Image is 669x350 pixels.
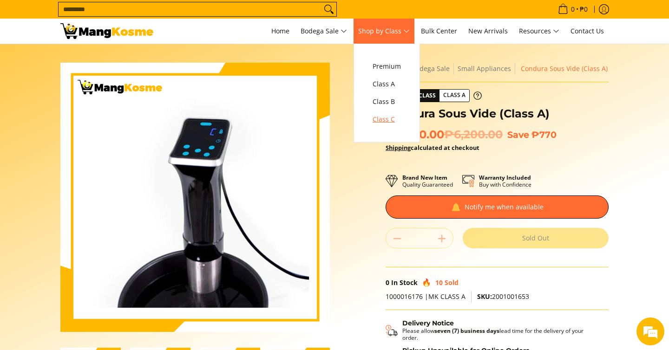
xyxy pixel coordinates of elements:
span: Home [271,26,289,35]
strong: Warranty Included [479,174,531,181]
div: Minimize live chat window [152,5,175,27]
button: Shipping & Delivery [386,319,599,342]
span: Shop by Class [358,26,410,37]
strong: calculated at checkout [386,143,479,152]
span: ₱5,430.00 [386,128,503,142]
span: • [555,4,590,14]
span: 10 [435,278,443,287]
span: ₱0 [578,6,589,13]
span: In Stock [391,278,418,287]
span: ₱770 [531,129,557,140]
a: Shipping [386,143,411,152]
img: Condura Sous Vide (Stainless) - Pamasko Sale l Mang Kosme [60,23,153,39]
a: Resources [514,19,564,44]
span: Class B [373,96,401,108]
span: 1000016176 |MK CLASS A [386,292,466,301]
span: Class A [373,78,401,90]
span: New Arrivals [468,26,508,35]
span: Condura Sous Vide (Class A) [521,64,608,73]
a: Home [267,19,294,44]
span: We're online! [54,117,128,211]
p: Buy with Confidence [479,174,531,188]
nav: Breadcrumbs [386,63,609,75]
a: Bodega Sale [296,19,352,44]
span: 2001001653 [477,292,529,301]
span: 0 [386,278,389,287]
span: Resources [519,26,559,37]
strong: Brand New Item [402,174,447,181]
a: Small Appliances [458,64,511,73]
span: SKU: [477,292,492,301]
strong: Delivery Notice [402,319,454,327]
a: Class B [368,93,406,110]
del: ₱6,200.00 [444,128,503,142]
span: Bulk Center [421,26,457,35]
div: Chat with us now [48,52,156,64]
p: Please allow lead time for the delivery of your order. [402,327,599,341]
a: Bulk Center [416,19,462,44]
a: Class C [368,110,406,128]
strong: seven (7) business days [434,327,499,335]
span: Class A [439,90,469,101]
a: Contact Us [566,19,609,44]
h1: Condura Sous Vide (Class A) [386,107,609,121]
textarea: Type your message and hit 'Enter' [5,253,177,286]
button: Search [321,2,336,16]
span: Save [507,129,529,140]
a: Premium [368,58,406,75]
span: Sold [445,278,459,287]
a: Shop by Class [354,19,414,44]
span: 0 [570,6,576,13]
span: Class C [373,114,401,125]
span: Contact Us [571,26,604,35]
a: Bodega Sale [412,64,450,73]
a: Class A [368,75,406,93]
a: New Arrivals [464,19,512,44]
nav: Main Menu [163,19,609,44]
span: Premium [373,61,401,72]
a: Product Class Class A [386,89,482,102]
span: Bodega Sale [301,26,347,37]
img: Condura Sous Vide (Class A) [60,63,330,332]
p: Quality Guaranteed [402,174,453,188]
